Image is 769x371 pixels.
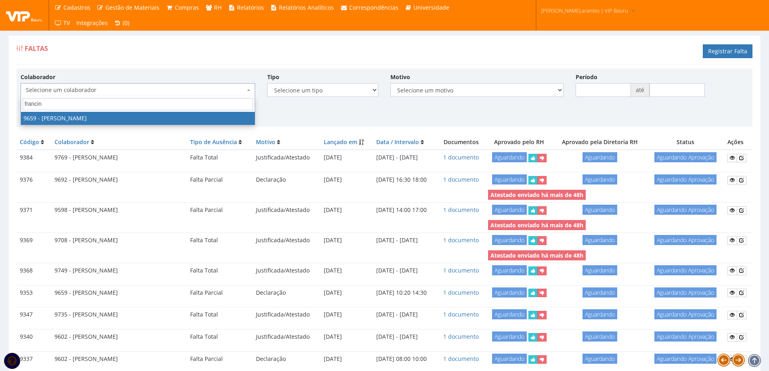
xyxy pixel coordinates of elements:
a: 1 documento [443,355,479,363]
td: 9337 [17,352,51,367]
th: Aprovado pela Diretoria RH [553,135,647,150]
span: Aguardando [492,331,527,342]
span: [PERSON_NAME].arantes | VIP Bauru [541,6,628,15]
span: Compras [175,4,199,11]
label: Tipo [267,73,279,81]
span: Faltas [25,44,48,53]
td: 9769 - [PERSON_NAME] [51,150,187,166]
span: Aguardando Aprovação [654,265,717,275]
span: Cadastros [63,4,90,11]
th: Ações [724,135,752,150]
span: RH [214,4,222,11]
a: Registrar Falta [703,44,752,58]
td: Justificada/Atestado [253,263,321,278]
span: Aguardando [583,354,617,364]
span: Relatórios [237,4,264,11]
span: Aguardando Aprovação [654,287,717,298]
span: Aguardando [492,354,527,364]
td: 9659 - [PERSON_NAME] [51,285,187,300]
td: 9602 - [PERSON_NAME] [51,329,187,345]
span: Aguardando [492,174,527,184]
span: Aguardando Aprovação [654,205,717,215]
td: [DATE] [321,307,373,323]
span: Universidade [413,4,449,11]
td: Declaração [253,352,321,367]
td: [DATE] - [DATE] [373,233,437,248]
td: [DATE] [321,233,373,248]
td: Justificada/Atestado [253,307,321,323]
a: 1 documento [443,266,479,274]
span: Aguardando Aprovação [654,309,717,319]
td: Falta Total [187,263,253,278]
span: Selecione um colaborador [21,83,255,97]
td: Falta Parcial [187,172,253,188]
span: Relatórios Analíticos [279,4,334,11]
a: Tipo de Ausência [190,138,237,146]
td: 9749 - [PERSON_NAME] [51,263,187,278]
td: 9369 [17,233,51,248]
li: 9659 - [PERSON_NAME] [21,112,255,125]
span: até [631,83,650,97]
strong: Atestado enviado há mais de 48h [490,191,583,199]
span: Aguardando Aprovação [654,174,717,184]
td: [DATE] [321,150,373,166]
td: [DATE] - [DATE] [373,150,437,166]
td: Falta Parcial [187,352,253,367]
td: [DATE] [321,329,373,345]
span: Aguardando [492,287,527,298]
a: 1 documento [443,236,479,244]
span: Aguardando Aprovação [654,354,717,364]
span: Selecione um colaborador [26,86,245,94]
strong: Atestado enviado há mais de 48h [490,252,583,259]
span: Aguardando [492,265,527,275]
strong: Atestado enviado há mais de 48h [490,221,583,229]
span: Aguardando Aprovação [654,235,717,245]
a: Código [20,138,39,146]
a: 1 documento [443,176,479,183]
a: 1 documento [443,333,479,340]
span: Gestão de Materiais [105,4,159,11]
td: [DATE] 14:00 17:00 [373,203,437,218]
span: Aguardando [583,174,617,184]
td: Declaração [253,172,321,188]
span: Aguardando [583,265,617,275]
td: 9384 [17,150,51,166]
a: 1 documento [443,206,479,214]
a: 1 documento [443,289,479,296]
span: Aguardando [492,309,527,319]
td: 9368 [17,263,51,278]
td: 9353 [17,285,51,300]
span: TV [63,19,70,27]
td: 9735 - [PERSON_NAME] [51,307,187,323]
label: Motivo [390,73,410,81]
td: Justificada/Atestado [253,233,321,248]
td: [DATE] [321,172,373,188]
td: Falta Total [187,233,253,248]
td: 9708 - [PERSON_NAME] [51,233,187,248]
td: Falta Parcial [187,203,253,218]
td: Justificada/Atestado [253,329,321,345]
td: 9340 [17,329,51,345]
img: logo [6,9,42,21]
td: 9371 [17,203,51,218]
td: [DATE] 10:20 14:30 [373,285,437,300]
td: [DATE] [321,285,373,300]
td: [DATE] 08:00 10:00 [373,352,437,367]
span: Aguardando [583,287,617,298]
span: Correspondências [349,4,398,11]
td: [DATE] - [DATE] [373,329,437,345]
td: Falta Total [187,307,253,323]
td: Falta Total [187,150,253,166]
td: Falta Total [187,329,253,345]
span: Aguardando Aprovação [654,331,717,342]
label: Período [576,73,597,81]
span: Aguardando [583,235,617,245]
a: Lançado em [324,138,357,146]
td: Justificada/Atestado [253,203,321,218]
span: Aguardando [492,235,527,245]
a: 1 documento [443,310,479,318]
td: 9598 - [PERSON_NAME] [51,203,187,218]
a: 1 documento [443,153,479,161]
td: Falta Parcial [187,285,253,300]
th: Aprovado pelo RH [485,135,553,150]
